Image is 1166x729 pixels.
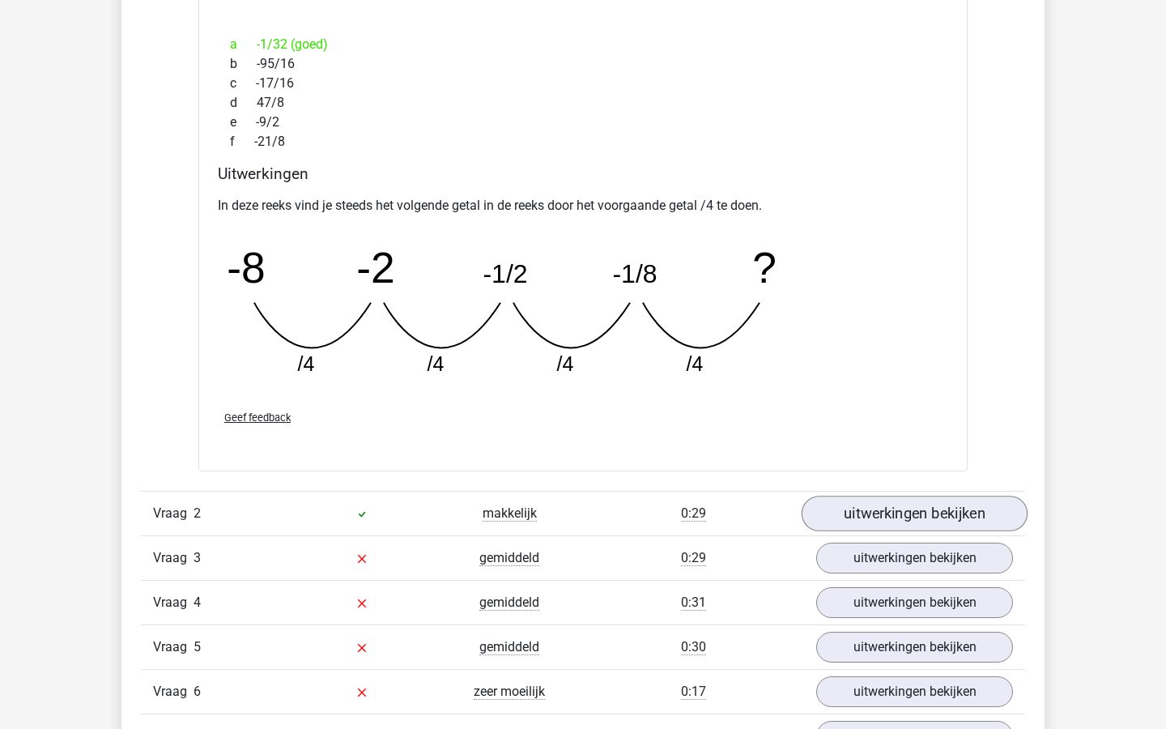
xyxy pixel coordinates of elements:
[681,595,706,611] span: 0:31
[474,684,545,700] span: zeer moeilijk
[218,93,948,113] div: 47/8
[227,244,265,292] tspan: -8
[356,244,394,292] tspan: -2
[194,505,201,521] span: 2
[153,548,194,568] span: Vraag
[230,132,254,151] span: f
[483,259,527,288] tspan: -1/2
[802,496,1028,531] a: uitwerkingen bekijken
[218,164,948,183] h4: Uitwerkingen
[218,196,948,215] p: In deze reeks vind je steeds het volgende getal in de reeks door het voorgaande getal /4 te doen.
[194,550,201,565] span: 3
[153,593,194,612] span: Vraag
[230,35,257,54] span: a
[752,244,777,292] tspan: ?
[479,639,539,655] span: gemiddeld
[557,352,574,375] tspan: /4
[681,505,706,522] span: 0:29
[230,113,256,132] span: e
[681,639,706,655] span: 0:30
[230,74,256,93] span: c
[816,676,1013,707] a: uitwerkingen bekijken
[153,504,194,523] span: Vraag
[479,550,539,566] span: gemiddeld
[153,682,194,701] span: Vraag
[612,259,657,288] tspan: -1/8
[681,684,706,700] span: 0:17
[218,35,948,54] div: -1/32 (goed)
[218,74,948,93] div: -17/16
[428,352,445,375] tspan: /4
[298,352,315,375] tspan: /4
[224,411,291,424] span: Geef feedback
[194,684,201,699] span: 6
[218,132,948,151] div: -21/8
[816,543,1013,573] a: uitwerkingen bekijken
[230,93,257,113] span: d
[479,595,539,611] span: gemiddeld
[483,505,537,522] span: makkelijk
[218,113,948,132] div: -9/2
[194,639,201,654] span: 5
[681,550,706,566] span: 0:29
[230,54,257,74] span: b
[153,637,194,657] span: Vraag
[194,595,201,610] span: 4
[687,352,704,375] tspan: /4
[816,632,1013,663] a: uitwerkingen bekijken
[816,587,1013,618] a: uitwerkingen bekijken
[218,54,948,74] div: -95/16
